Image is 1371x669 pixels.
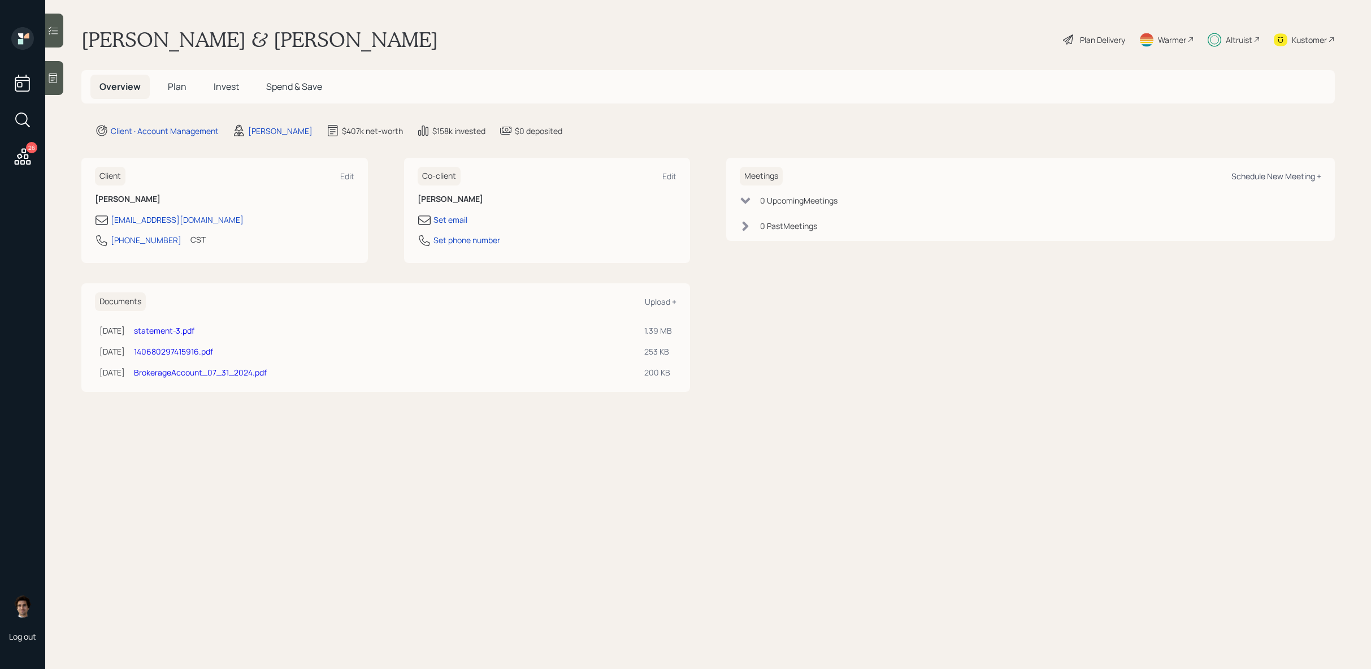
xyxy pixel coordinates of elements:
h6: [PERSON_NAME] [418,195,677,204]
div: 1.39 MB [644,325,672,336]
div: [PERSON_NAME] [248,125,313,137]
div: $158k invested [432,125,485,137]
div: Plan Delivery [1080,34,1125,46]
span: Invest [214,80,239,93]
div: $407k net-worth [342,125,403,137]
img: harrison-schaefer-headshot-2.png [11,595,34,618]
div: Client · Account Management [111,125,219,137]
a: statement-3.pdf [134,325,194,336]
span: Plan [168,80,186,93]
div: Altruist [1226,34,1252,46]
div: Edit [662,171,676,182]
div: Set phone number [433,234,500,246]
h6: Co-client [418,167,461,185]
div: Set email [433,214,467,226]
h6: Client [95,167,125,185]
div: Kustomer [1292,34,1327,46]
div: Warmer [1158,34,1186,46]
h6: Documents [95,292,146,311]
div: Upload + [645,296,676,307]
div: Edit [340,171,354,182]
div: 0 Upcoming Meeting s [760,195,838,206]
span: Spend & Save [266,80,322,93]
h1: [PERSON_NAME] & [PERSON_NAME] [81,27,438,52]
h6: [PERSON_NAME] [95,195,354,204]
div: [PHONE_NUMBER] [111,234,181,246]
div: [DATE] [99,325,125,336]
div: [DATE] [99,366,125,378]
div: Log out [9,631,36,642]
div: 26 [26,142,37,153]
div: $0 deposited [515,125,562,137]
div: 253 KB [644,346,672,357]
div: Schedule New Meeting + [1231,171,1321,182]
a: BrokerageAccount_07_31_2024.pdf [134,367,267,378]
a: 140680297415916.pdf [134,346,213,357]
div: 200 KB [644,366,672,378]
h6: Meetings [740,167,783,185]
div: 0 Past Meeting s [760,220,817,232]
div: [DATE] [99,346,125,357]
span: Overview [99,80,141,93]
div: [EMAIL_ADDRESS][DOMAIN_NAME] [111,214,244,226]
div: CST [190,234,206,245]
